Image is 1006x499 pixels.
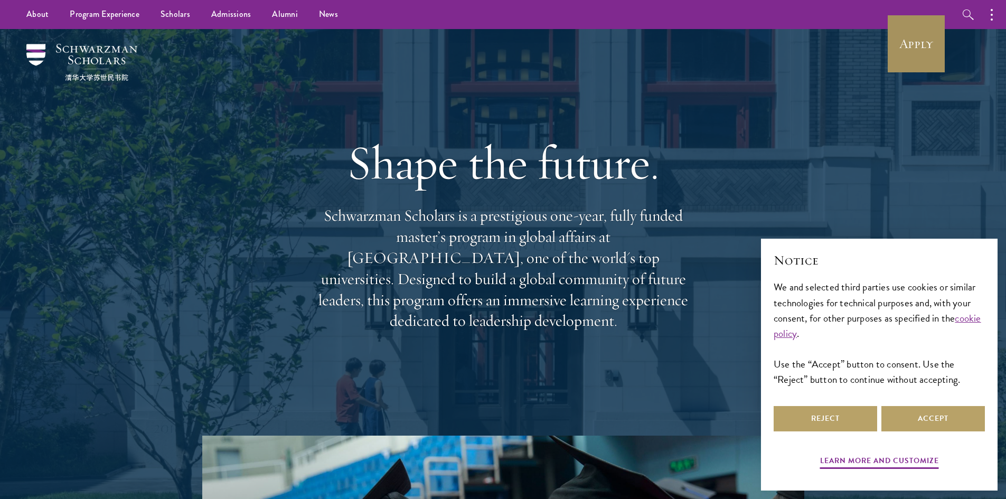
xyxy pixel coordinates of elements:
[820,454,939,470] button: Learn more and customize
[774,406,877,431] button: Reject
[313,133,693,192] h1: Shape the future.
[887,14,946,73] a: Apply
[881,406,985,431] button: Accept
[26,44,137,81] img: Schwarzman Scholars
[774,251,985,269] h2: Notice
[313,205,693,332] p: Schwarzman Scholars is a prestigious one-year, fully funded master’s program in global affairs at...
[774,310,981,341] a: cookie policy
[774,279,985,387] div: We and selected third parties use cookies or similar technologies for technical purposes and, wit...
